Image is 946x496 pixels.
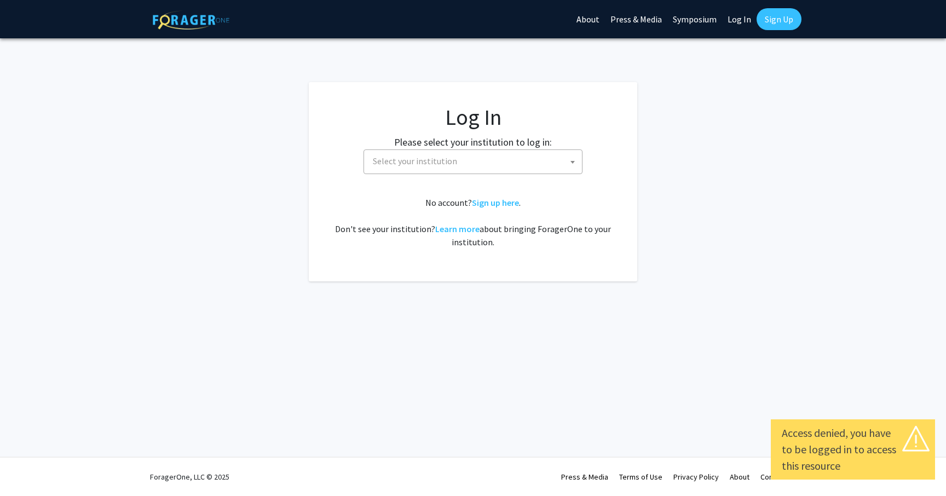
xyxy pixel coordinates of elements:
img: ForagerOne Logo [153,10,229,30]
a: Learn more about bringing ForagerOne to your institution [435,223,480,234]
span: Select your institution [364,149,582,174]
div: ForagerOne, LLC © 2025 [150,458,229,496]
h1: Log In [331,104,615,130]
a: Sign Up [757,8,801,30]
a: Privacy Policy [673,472,719,482]
a: Sign up here [472,197,519,208]
a: Contact Us [760,472,796,482]
div: Access denied, you have to be logged in to access this resource [782,425,924,474]
a: About [730,472,749,482]
a: Terms of Use [619,472,662,482]
a: Press & Media [561,472,608,482]
div: No account? . Don't see your institution? about bringing ForagerOne to your institution. [331,196,615,249]
span: Select your institution [368,150,582,172]
label: Please select your institution to log in: [394,135,552,149]
span: Select your institution [373,155,457,166]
